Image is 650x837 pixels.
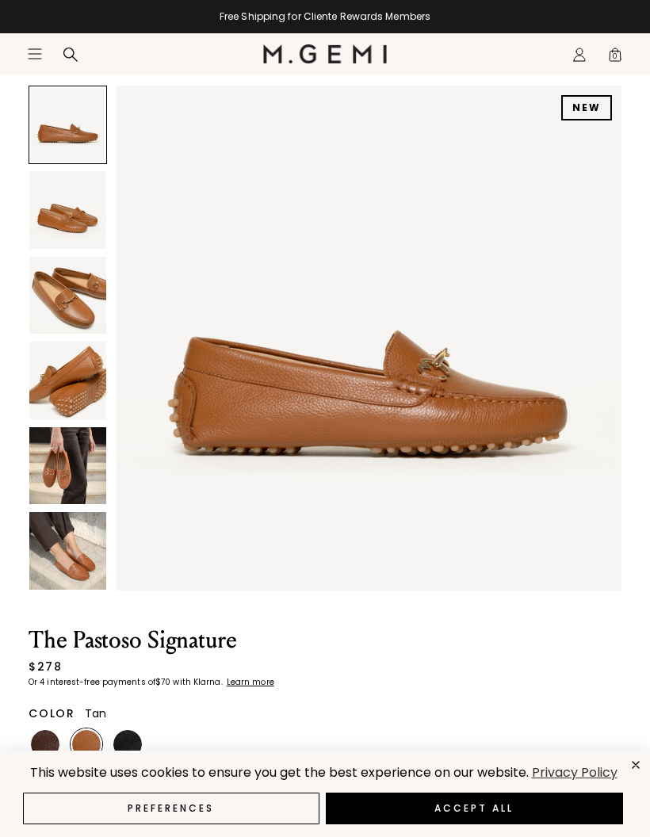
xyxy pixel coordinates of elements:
klarna-placement-style-body: with Klarna [173,676,224,688]
img: Chocolate [31,730,59,759]
button: Open site menu [27,46,43,62]
button: Preferences [23,793,319,824]
img: The Pastoso Signature [29,257,106,334]
div: $278 [29,659,62,675]
klarna-placement-style-body: Or 4 interest-free payments of [29,676,155,688]
img: The Pastoso Signature [29,171,106,248]
span: 0 [607,50,623,66]
span: This website uses cookies to ensure you get the best experience on our website. [30,763,529,782]
button: Accept All [326,793,624,824]
a: Privacy Policy (opens in a new tab) [529,763,619,783]
img: The Pastoso Signature [117,86,621,590]
img: Black [113,730,142,759]
h2: Color [29,707,75,720]
klarna-placement-style-amount: $70 [155,676,170,688]
img: Tan [72,730,101,759]
img: The Pastoso Signature [29,427,106,504]
a: Learn more [225,678,274,687]
img: The Pastoso Signature [29,512,106,589]
img: The Pastoso Signature [29,342,106,418]
h1: The Pastoso Signature [29,629,359,652]
klarna-placement-style-cta: Learn more [227,676,274,688]
div: close [629,759,642,771]
img: M.Gemi [263,44,388,63]
span: Tan [85,705,107,721]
